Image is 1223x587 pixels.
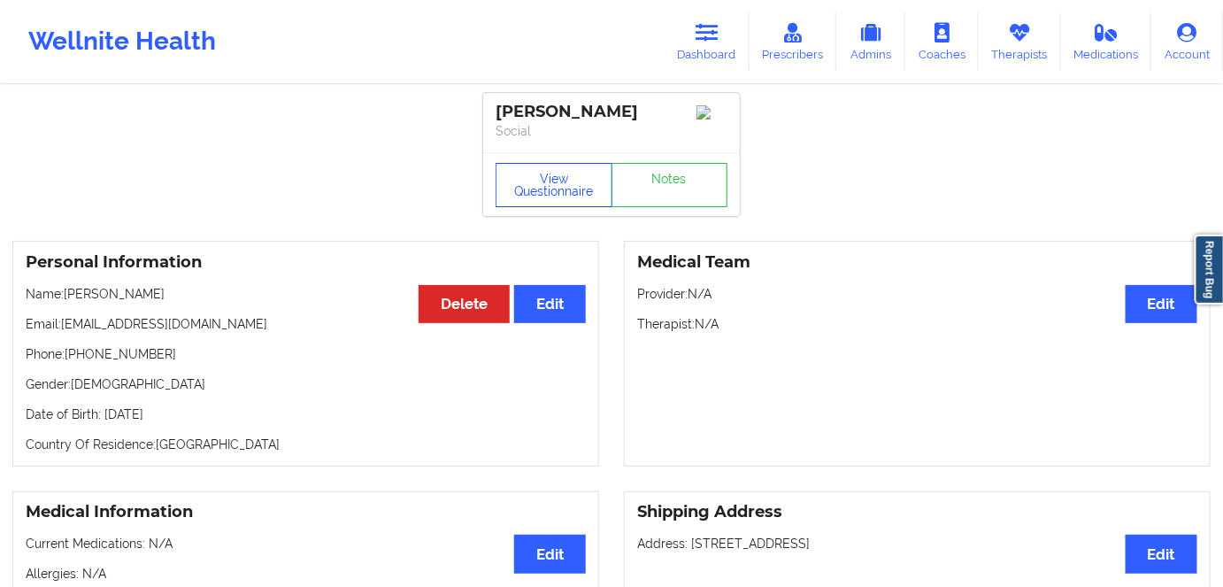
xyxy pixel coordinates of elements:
p: Provider: N/A [637,285,1197,303]
a: Medications [1061,12,1152,71]
h3: Medical Team [637,252,1197,273]
p: Social [496,122,727,140]
a: Account [1151,12,1223,71]
button: Edit [1126,285,1197,323]
a: Admins [836,12,905,71]
a: Prescribers [750,12,837,71]
button: View Questionnaire [496,163,612,207]
h3: Medical Information [26,502,586,522]
button: Edit [1126,535,1197,573]
button: Delete [419,285,510,323]
p: Current Medications: N/A [26,535,586,552]
p: Phone: [PHONE_NUMBER] [26,345,586,363]
p: Country Of Residence: [GEOGRAPHIC_DATA] [26,436,586,453]
a: Dashboard [665,12,750,71]
img: Image%2Fplaceholer-image.png [696,105,727,120]
a: Therapists [979,12,1061,71]
button: Edit [514,535,586,573]
p: Allergies: N/A [26,565,586,583]
p: Therapist: N/A [637,315,1197,333]
button: Edit [514,285,586,323]
a: Notes [611,163,728,207]
div: [PERSON_NAME] [496,102,727,122]
p: Email: [EMAIL_ADDRESS][DOMAIN_NAME] [26,315,586,333]
p: Date of Birth: [DATE] [26,405,586,423]
h3: Shipping Address [637,502,1197,522]
p: Address: [STREET_ADDRESS] [637,535,1197,552]
a: Report Bug [1195,235,1223,305]
p: Gender: [DEMOGRAPHIC_DATA] [26,375,586,393]
h3: Personal Information [26,252,586,273]
p: Name: [PERSON_NAME] [26,285,586,303]
a: Coaches [905,12,979,71]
